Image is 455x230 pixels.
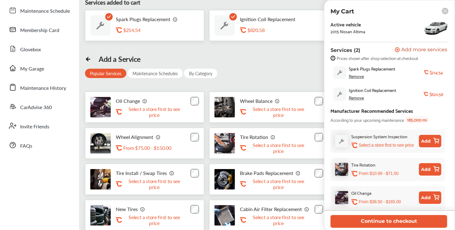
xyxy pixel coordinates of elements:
[247,214,309,226] p: Select a store first to see price
[116,134,153,140] p: Wheel Alignment
[296,171,301,176] img: info_icon_vector.svg
[405,116,429,123] span: 185,000 mi
[123,27,185,33] div: $214.54
[419,191,441,204] button: Add
[123,145,171,151] p: From $75.00 - $150.00
[90,205,111,226] img: new-tires-thumb.jpg
[20,84,66,92] span: Maintenance History
[333,66,346,79] img: default_wrench_icon.d1a43860.svg
[419,135,441,147] button: Add
[90,97,111,117] img: oil-change-thumb.jpg
[335,163,348,176] img: tire-rotation-thumb.jpg
[401,47,447,53] span: Add more services
[214,15,235,36] img: default_wrench_icon.d1a43860.svg
[6,79,73,95] a: Maintenance History
[20,123,49,131] span: Invite Friends
[351,133,408,140] div: Suspension System Inspection
[359,142,414,148] p: Select a store first to see price
[247,142,309,154] p: Select a store first to see price
[90,15,111,36] img: default_wrench_icon.d1a43860.svg
[331,8,354,15] p: My Cart
[116,16,170,22] p: Spark Plugs Replacement
[20,46,41,54] span: Glovebox
[247,27,309,33] div: $820.58
[247,178,309,190] p: Select a store first to see price
[6,41,73,57] a: Glovebox
[99,55,141,63] div: Add a Service
[116,206,138,212] p: New Tires
[184,69,217,78] div: By Category
[359,171,399,177] p: From $10.99 - $71.50
[20,103,52,112] span: CarAdvise 360
[240,134,268,140] p: Tire Rotation
[337,56,418,61] span: Prices shown after shop selection at checkout
[419,163,441,176] button: Add
[6,137,73,153] a: FAQs
[240,98,273,104] p: Wheel Balance
[240,16,295,22] p: Ignition Coil Replacement
[20,7,70,15] span: Maintenance Schedule
[240,206,302,212] p: Cabin Air Filter Replacement
[20,142,32,150] span: FAQs
[6,21,73,38] a: Membership Card
[349,88,396,93] span: Ignition Coil Replacement
[351,161,376,168] div: Tire Rotation
[85,69,126,78] div: Popular Services
[424,18,448,37] img: 9700_st0640_046.jpg
[430,92,443,97] b: $820.58
[333,88,346,100] img: default_wrench_icon.d1a43860.svg
[331,21,365,27] div: Active vehicle
[430,70,443,75] b: $214.54
[123,106,185,118] p: Select a store first to see price
[140,207,145,212] img: info_icon_vector.svg
[116,170,167,176] p: Tire Install / Swap Tires
[169,171,174,176] img: info_icon_vector.svg
[331,47,360,53] p: Services (2)
[156,135,161,140] img: info_icon_vector.svg
[335,135,348,148] img: default_wrench_icon.d1a43860.svg
[173,17,178,22] img: info_icon_vector.svg
[331,116,404,123] span: According to your upcoming maintenance
[359,199,401,205] p: From $38.50 - $165.00
[240,170,293,176] p: Brake Pads Replacement
[214,169,235,190] img: brake-pads-replacement-thumb.jpg
[351,189,372,196] div: Oil Change
[349,95,364,100] div: Remove
[6,60,73,76] a: My Garage
[6,99,73,115] a: CarAdvise 360
[128,69,183,78] div: Maintenance Schedules
[214,205,235,226] img: cabin-air-filter-replacement-thumb.jpg
[331,215,447,228] button: Continue to checkout
[6,118,73,134] a: Invite Friends
[331,56,336,61] img: info-strock.ef5ea3fe.svg
[116,98,140,104] p: Oil Change
[142,99,147,103] img: info_icon_vector.svg
[349,66,395,71] span: Spark Plugs Replacement
[20,65,44,73] span: My Garage
[304,207,309,212] img: info_icon_vector.svg
[90,169,111,190] img: tire-install-swap-tires-thumb.jpg
[90,133,111,154] img: wheel-alignment-thumb.jpg
[214,133,235,154] img: tire-rotation-thumb.jpg
[271,135,276,140] img: info_icon_vector.svg
[123,178,185,190] p: Select a store first to see price
[331,106,413,115] div: Manufacturer Recommended Services
[335,191,348,204] img: oil-change-thumb.jpg
[6,2,73,18] a: Maintenance Schedule
[275,99,280,103] img: info_icon_vector.svg
[331,29,365,34] div: 2015 Nissan Altima
[349,74,364,79] div: Remove
[395,47,447,53] button: Add more services
[247,106,309,118] p: Select a store first to see price
[20,26,59,34] span: Membership Card
[123,214,185,226] p: Select a store first to see price
[214,97,235,117] img: tire-wheel-balance-thumb.jpg
[395,47,448,53] a: Add more services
